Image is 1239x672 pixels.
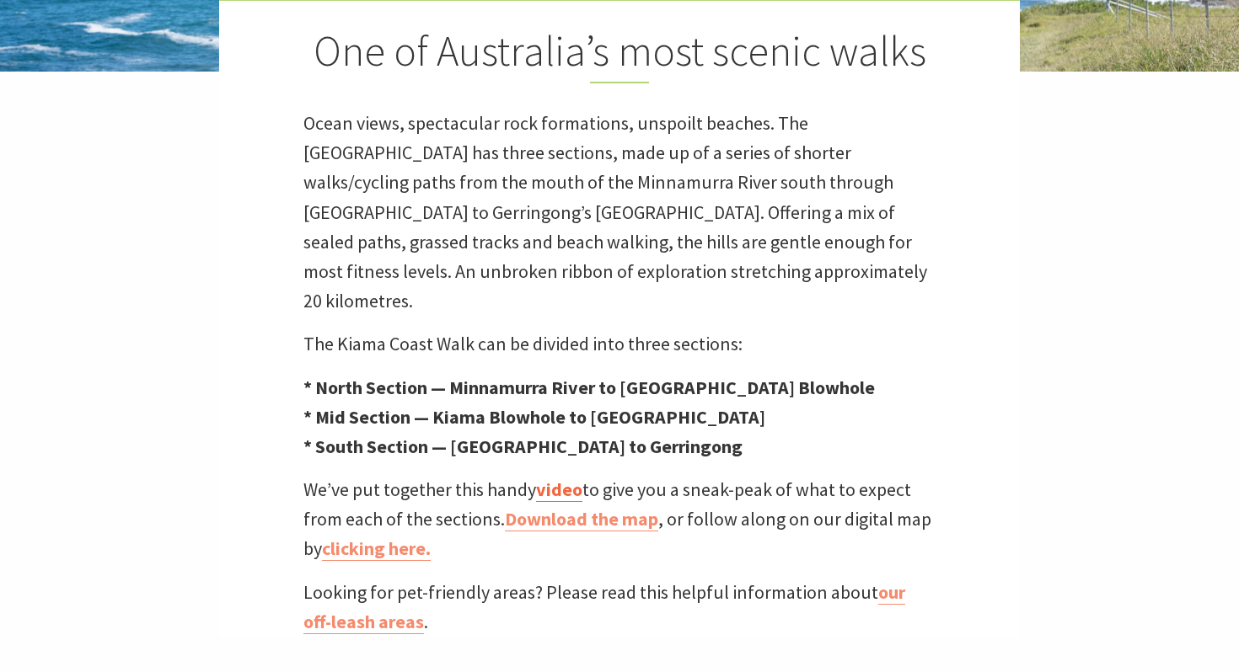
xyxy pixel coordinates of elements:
[303,26,936,83] h2: One of Australia’s most scenic walks
[303,580,905,634] a: our off-leash areas
[322,536,431,561] a: clicking here.
[303,435,743,458] strong: * South Section — [GEOGRAPHIC_DATA] to Gerringong
[303,475,936,564] p: We’ve put together this handy to give you a sneak-peak of what to expect from each of the section...
[303,405,765,429] strong: * Mid Section — Kiama Blowhole to [GEOGRAPHIC_DATA]
[505,507,658,531] a: Download the map
[303,329,936,359] p: The Kiama Coast Walk can be divided into three sections:
[303,109,936,316] p: Ocean views, spectacular rock formations, unspoilt beaches. The [GEOGRAPHIC_DATA] has three secti...
[303,376,875,399] strong: * North Section — Minnamurra River to [GEOGRAPHIC_DATA] Blowhole
[303,578,936,637] p: Looking for pet-friendly areas? Please read this helpful information about .
[536,477,582,502] a: video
